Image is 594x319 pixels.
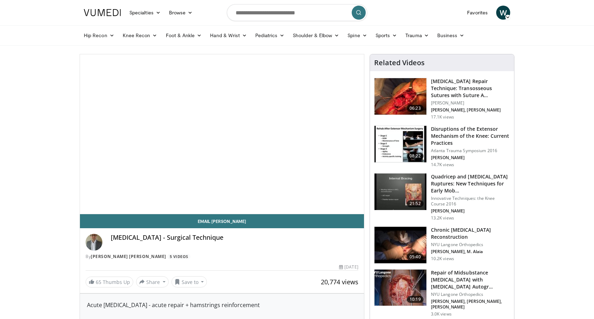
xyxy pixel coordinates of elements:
span: 20,774 views [321,278,358,286]
h3: Quadricep and [MEDICAL_DATA] Ruptures: New Techniques for Early Mob… [431,173,510,194]
a: Hip Recon [80,28,119,42]
a: 21:52 Quadricep and [MEDICAL_DATA] Ruptures: New Techniques for Early Mob… Innovative Techniques:... [374,173,510,221]
a: Browse [165,6,197,20]
p: [PERSON_NAME], [PERSON_NAME] [431,107,510,113]
p: 17.1K views [431,114,454,120]
h3: Repair of Midsubstance [MEDICAL_DATA] with [MEDICAL_DATA] Autogr… [431,269,510,290]
a: 05:40 Chronic [MEDICAL_DATA] Reconstruction NYU Langone Orthopedics [PERSON_NAME], M. Alaia 10.2K... [374,226,510,264]
img: a284ffb3-f88c-46bb-88bb-d0d390e931a0.150x105_q85_crop-smart_upscale.jpg [374,78,426,115]
a: Shoulder & Elbow [289,28,343,42]
p: [PERSON_NAME] [431,208,510,214]
p: NYU Langone Orthopedics [431,292,510,297]
a: Knee Recon [119,28,162,42]
a: Favorites [463,6,492,20]
span: 08:22 [407,152,424,159]
div: [DATE] [339,264,358,270]
a: 65 Thumbs Up [86,277,133,287]
p: 13.2K views [431,215,454,221]
a: 10:19 Repair of Midsubstance [MEDICAL_DATA] with [MEDICAL_DATA] Autogr… NYU Langone Orthopedics [... [374,269,510,317]
p: Atlanta Trauma Symposium 2016 [431,148,510,154]
a: W [496,6,510,20]
span: 21:52 [407,200,424,207]
h3: Chronic [MEDICAL_DATA] Reconstruction [431,226,510,240]
span: 06:23 [407,105,424,112]
a: Hand & Wrist [206,28,251,42]
h3: [MEDICAL_DATA] Repair Technique: Transosseous Sutures with Suture A… [431,78,510,99]
h4: [MEDICAL_DATA] - Surgical Technique [111,234,358,242]
img: AlCdVYZxUWkgWPEX4xMDoxOjA4MTsiGN.150x105_q85_crop-smart_upscale.jpg [374,174,426,210]
p: [PERSON_NAME] [431,155,510,161]
a: Sports [371,28,401,42]
a: Pediatrics [251,28,289,42]
h4: Related Videos [374,59,425,67]
div: By [86,253,358,260]
img: eWNh-8akTAF2kj8X4xMDoxOmdtO40mAx.150x105_q85_crop-smart_upscale.jpg [374,227,426,263]
p: 10.2K views [431,256,454,262]
p: 3.0K views [431,311,452,317]
p: [PERSON_NAME] [431,100,510,106]
img: Avatar [86,234,102,251]
p: 14.7K views [431,162,454,168]
button: Save to [171,276,207,287]
a: 06:23 [MEDICAL_DATA] Repair Technique: Transosseous Sutures with Suture A… [PERSON_NAME] [PERSON_... [374,78,510,120]
span: 10:19 [407,296,424,303]
a: [PERSON_NAME] [PERSON_NAME] [91,253,166,259]
a: 5 Videos [167,254,190,260]
span: 05:40 [407,253,424,260]
video-js: Video Player [80,54,364,214]
p: [PERSON_NAME], M. Alaia [431,249,510,254]
input: Search topics, interventions [227,4,367,21]
p: NYU Langone Orthopedics [431,242,510,247]
a: Specialties [125,6,165,20]
a: 08:22 Disruptions of the Extensor Mechanism of the Knee: Current Practices Atlanta Trauma Symposi... [374,125,510,168]
p: [PERSON_NAME], [PERSON_NAME], [PERSON_NAME] [431,299,510,310]
h3: Disruptions of the Extensor Mechanism of the Knee: Current Practices [431,125,510,147]
button: Share [136,276,169,287]
a: Foot & Ankle [162,28,206,42]
a: Email [PERSON_NAME] [80,214,364,228]
img: c329ce19-05ea-4e12-b583-111b1ee27852.150x105_q85_crop-smart_upscale.jpg [374,126,426,162]
img: VuMedi Logo [84,9,121,16]
a: Business [433,28,469,42]
span: 65 [96,279,101,285]
img: d2d58f25-548e-4925-b400-80d20f956264.jpg.150x105_q85_crop-smart_upscale.jpg [374,270,426,306]
p: Innovative Techniques: the Knee Course 2016 [431,196,510,207]
a: Trauma [401,28,433,42]
a: Spine [343,28,371,42]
